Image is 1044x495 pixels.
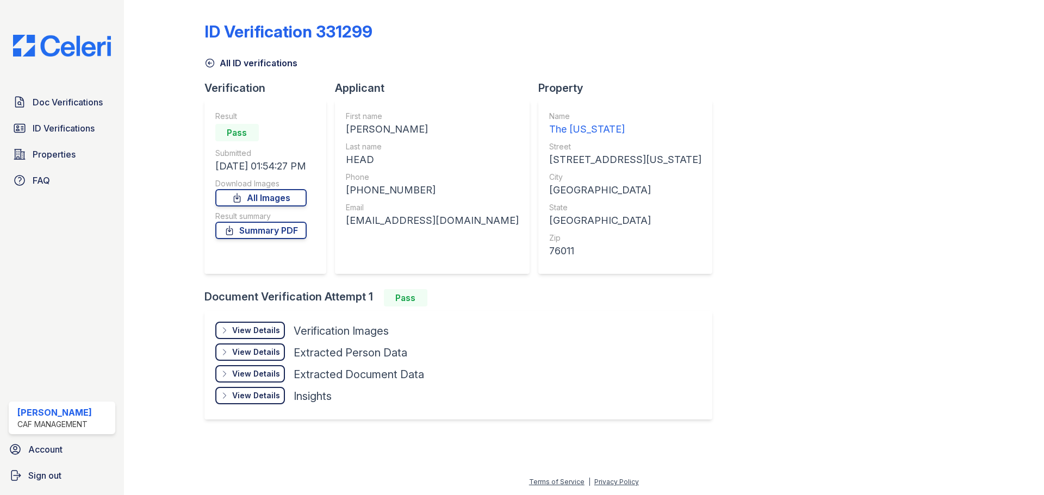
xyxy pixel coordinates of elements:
span: Sign out [28,469,61,482]
div: Verification [204,80,335,96]
div: ID Verification 331299 [204,22,372,41]
div: 76011 [549,243,701,259]
div: Applicant [335,80,538,96]
div: Insights [294,389,332,404]
a: FAQ [9,170,115,191]
div: [STREET_ADDRESS][US_STATE] [549,152,701,167]
div: Verification Images [294,323,389,339]
div: Extracted Person Data [294,345,407,360]
div: | [588,478,591,486]
div: Result [215,111,307,122]
div: The [US_STATE] [549,122,701,137]
a: ID Verifications [9,117,115,139]
div: [PERSON_NAME] [17,406,92,419]
div: [GEOGRAPHIC_DATA] [549,213,701,228]
a: Summary PDF [215,222,307,239]
span: FAQ [33,174,50,187]
div: Last name [346,141,519,152]
div: Extracted Document Data [294,367,424,382]
div: State [549,202,701,213]
iframe: chat widget [998,452,1033,484]
span: Doc Verifications [33,96,103,109]
a: Doc Verifications [9,91,115,113]
div: [EMAIL_ADDRESS][DOMAIN_NAME] [346,213,519,228]
div: Result summary [215,211,307,222]
span: Properties [33,148,76,161]
div: Download Images [215,178,307,189]
div: [DATE] 01:54:27 PM [215,159,307,174]
div: Email [346,202,519,213]
div: View Details [232,368,280,379]
div: First name [346,111,519,122]
div: Pass [384,289,427,306]
a: Terms of Service [529,478,585,486]
div: Zip [549,233,701,243]
div: [PERSON_NAME] [346,122,519,137]
span: ID Verifications [33,122,95,135]
a: Account [4,438,120,460]
a: Properties [9,143,115,165]
div: Submitted [215,148,307,159]
div: [PHONE_NUMBER] [346,183,519,198]
a: All ID verifications [204,57,297,70]
span: Account [28,443,63,456]
div: Document Verification Attempt 1 [204,289,721,306]
div: City [549,172,701,183]
div: Property [538,80,721,96]
div: Name [549,111,701,122]
img: CE_Logo_Blue-a8612792a0a2168367f1c8372b55b34899dd931a85d93a1a3d3e32e68fde9ad4.png [4,35,120,57]
div: Street [549,141,701,152]
div: [GEOGRAPHIC_DATA] [549,183,701,198]
div: CAF Management [17,419,92,430]
div: Phone [346,172,519,183]
a: Sign out [4,465,120,486]
a: Privacy Policy [594,478,639,486]
a: All Images [215,189,307,206]
div: HEAD [346,152,519,167]
div: View Details [232,390,280,401]
a: Name The [US_STATE] [549,111,701,137]
div: View Details [232,325,280,336]
div: View Details [232,347,280,358]
div: Pass [215,124,259,141]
